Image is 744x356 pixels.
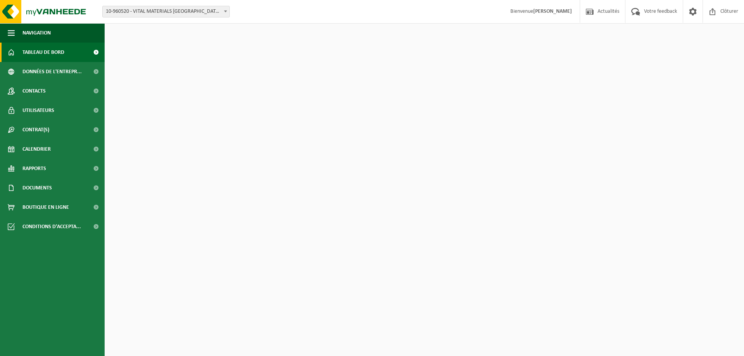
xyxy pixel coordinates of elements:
span: Contacts [22,81,46,101]
span: Boutique en ligne [22,198,69,217]
span: 10-960520 - VITAL MATERIALS BELGIUM S.A. - TILLY [103,6,229,17]
span: Contrat(s) [22,120,49,139]
span: Rapports [22,159,46,178]
span: Données de l'entrepr... [22,62,82,81]
span: Calendrier [22,139,51,159]
strong: [PERSON_NAME] [533,9,572,14]
span: Conditions d'accepta... [22,217,81,236]
span: Tableau de bord [22,43,64,62]
span: Navigation [22,23,51,43]
span: Documents [22,178,52,198]
span: 10-960520 - VITAL MATERIALS BELGIUM S.A. - TILLY [102,6,230,17]
span: Utilisateurs [22,101,54,120]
